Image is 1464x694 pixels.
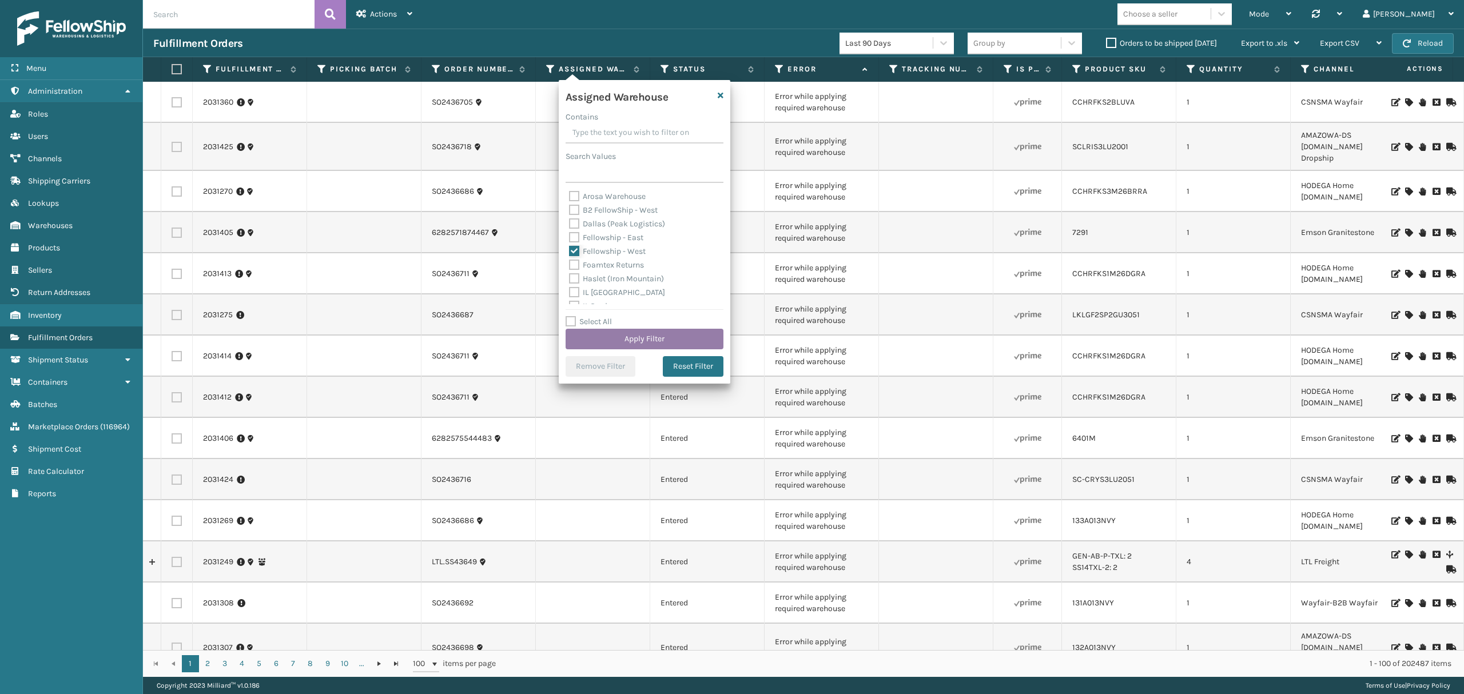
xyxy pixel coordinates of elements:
label: Fulfillment Order Id [216,64,285,74]
span: ( 116964 ) [100,422,130,432]
a: Terms of Use [1366,681,1405,689]
i: Cancel Fulfillment Order [1433,98,1439,106]
span: Warehouses [28,221,73,230]
i: On Hold [1419,270,1426,278]
span: Mode [1249,9,1269,19]
a: 7291 [1072,228,1088,237]
i: Edit [1391,599,1398,607]
i: Edit [1391,517,1398,525]
label: Select All [566,317,612,326]
label: Orders to be shipped [DATE] [1106,38,1217,48]
a: 2031412 [203,392,232,403]
i: On Hold [1419,311,1426,319]
td: Error while applying required warehouse [765,418,879,459]
i: Edit [1391,270,1398,278]
label: Haslet (Iron Mountain) [569,274,664,284]
td: 1 [1176,294,1291,336]
i: Edit [1391,352,1398,360]
div: Group by [973,37,1005,49]
i: Mark as Shipped [1446,517,1453,525]
td: 1 [1176,500,1291,541]
td: Entered [650,541,765,583]
td: CSNSMA Wayfair [1291,294,1405,336]
i: Mark as Shipped [1446,393,1453,401]
span: Products [28,243,60,253]
i: Edit [1391,476,1398,484]
a: SO2436698 [432,642,474,653]
td: Wayfair-B2B Wayfair [1291,583,1405,624]
i: Assign Carrier and Warehouse [1405,517,1412,525]
a: CCHRFKS3M26BRRA [1072,186,1147,196]
i: Cancel Fulfillment Order [1433,229,1439,237]
i: Cancel Fulfillment Order [1433,393,1439,401]
label: Fellowship - East [569,233,643,242]
td: 1 [1176,418,1291,459]
a: 2031360 [203,97,233,108]
a: 5 [250,655,268,672]
a: SO2436716 [432,474,471,485]
a: 2031406 [203,433,233,444]
i: Edit [1391,434,1398,442]
i: On Hold [1419,517,1426,525]
a: LKLGF2SP2GU3051 [1072,310,1140,320]
input: Type the text you wish to filter on [566,123,723,143]
i: Assign Carrier and Warehouse [1405,188,1412,196]
a: SO2436692 [432,597,474,609]
label: Picking Batch [330,64,399,74]
td: Entered [650,459,765,500]
td: Entered [650,418,765,459]
a: 6 [268,655,285,672]
a: 2031275 [203,309,233,321]
i: Assign Carrier and Warehouse [1405,393,1412,401]
label: Foamtex Returns [569,260,644,270]
a: SO2436705 [432,97,473,108]
a: 133A013NVY [1072,516,1116,525]
i: Edit [1391,98,1398,106]
div: | [1366,677,1450,694]
td: Entered [650,583,765,624]
label: B2 FellowShip - West [569,205,658,215]
span: Export CSV [1320,38,1359,48]
button: Reset Filter [663,356,723,377]
span: Reports [28,489,56,498]
td: Error while applying required warehouse [765,212,879,253]
label: Product SKU [1085,64,1154,74]
td: Error while applying required warehouse [765,171,879,212]
i: Assign Carrier and Warehouse [1405,98,1412,106]
a: 2031414 [203,350,232,362]
i: Mark as Shipped [1446,352,1453,360]
a: 9 [319,655,336,672]
i: On Hold [1419,188,1426,196]
td: 1 [1176,123,1291,171]
i: On Hold [1419,599,1426,607]
span: Return Addresses [28,288,90,297]
i: Edit [1391,311,1398,319]
td: Emson Granitestone [1291,212,1405,253]
label: Order Number [444,64,514,74]
i: Mark as Shipped [1446,188,1453,196]
span: Batches [28,400,57,409]
i: Assign Carrier and Warehouse [1405,143,1412,151]
td: 1 [1176,212,1291,253]
a: CCHRFKS1M26DGRA [1072,392,1145,402]
i: On Hold [1419,98,1426,106]
img: logo [17,11,126,46]
i: Cancel Fulfillment Order [1433,644,1439,652]
i: Mark as Shipped [1446,270,1453,278]
i: Assign Carrier and Warehouse [1405,311,1412,319]
i: Cancel Fulfillment Order [1433,188,1439,196]
i: Assign Carrier and Warehouse [1405,434,1412,442]
i: Cancel Fulfillment Order [1433,270,1439,278]
i: Assign Carrier and Warehouse [1405,229,1412,237]
h4: Assigned Warehouse [566,87,668,104]
span: Actions [370,9,397,19]
span: Actions [1371,59,1450,78]
td: CSNSMA Wayfair [1291,82,1405,123]
td: Entered [650,624,765,672]
td: Error while applying required warehouse [765,336,879,377]
i: On Hold [1419,476,1426,484]
a: 4 [233,655,250,672]
td: Error while applying required warehouse [765,583,879,624]
span: Containers [28,377,67,387]
a: 2031270 [203,186,233,197]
